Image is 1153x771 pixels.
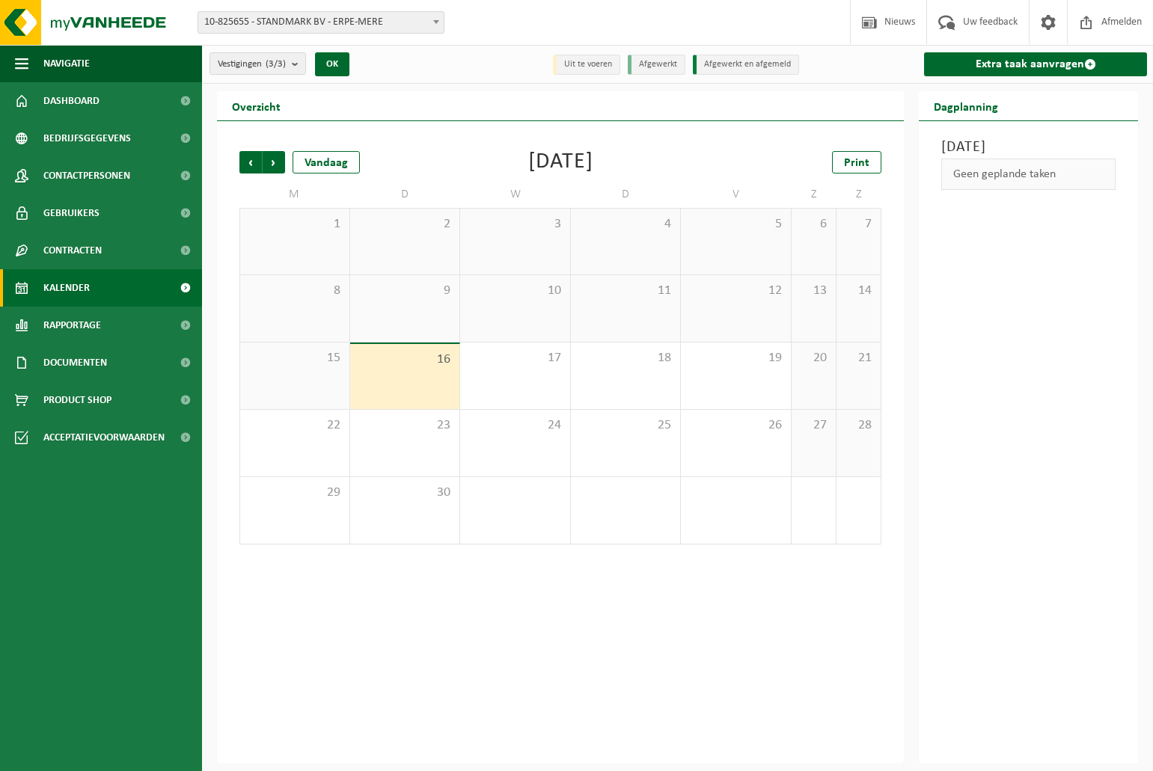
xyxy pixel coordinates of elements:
span: 14 [844,283,873,299]
td: Z [792,181,837,208]
span: Acceptatievoorwaarden [43,419,165,456]
li: Uit te voeren [553,55,620,75]
span: Kalender [43,269,90,307]
span: 9 [358,283,453,299]
span: 26 [688,417,783,434]
span: Print [844,157,869,169]
span: Navigatie [43,45,90,82]
span: 23 [358,417,453,434]
div: [DATE] [528,151,593,173]
button: Vestigingen(3/3) [210,52,306,75]
span: 10-825655 - STANDMARK BV - ERPE-MERE [198,12,444,33]
span: 10 [468,283,563,299]
a: Print [832,151,881,173]
span: 2 [358,216,453,233]
span: 7 [844,216,873,233]
span: Vestigingen [218,53,286,76]
span: 28 [844,417,873,434]
span: Gebruikers [43,194,100,232]
span: Contactpersonen [43,157,130,194]
span: Product Shop [43,381,111,419]
span: Volgende [263,151,285,173]
div: Geen geplande taken [941,159,1116,190]
h3: [DATE] [941,136,1116,159]
span: 3 [468,216,563,233]
span: Rapportage [43,307,101,344]
span: 19 [688,350,783,366]
td: D [571,181,682,208]
count: (3/3) [266,59,286,69]
span: Contracten [43,232,102,269]
span: 30 [358,485,453,501]
span: Documenten [43,344,107,381]
span: 4 [578,216,673,233]
span: 22 [248,417,342,434]
span: 5 [688,216,783,233]
h2: Overzicht [217,91,296,120]
a: Extra taak aanvragen [924,52,1147,76]
span: Vorige [239,151,262,173]
span: 1 [248,216,342,233]
span: 18 [578,350,673,366]
span: 25 [578,417,673,434]
td: M [239,181,350,208]
span: 24 [468,417,563,434]
span: 27 [799,417,828,434]
span: Dashboard [43,82,100,120]
li: Afgewerkt [628,55,685,75]
span: 21 [844,350,873,366]
span: 15 [248,350,342,366]
span: 13 [799,283,828,299]
span: 8 [248,283,342,299]
td: D [350,181,461,208]
span: 10-825655 - STANDMARK BV - ERPE-MERE [198,11,444,34]
span: Bedrijfsgegevens [43,120,131,157]
button: OK [315,52,349,76]
span: 29 [248,485,342,501]
span: 17 [468,350,563,366]
td: V [681,181,792,208]
span: 11 [578,283,673,299]
span: 16 [358,351,453,368]
span: 12 [688,283,783,299]
h2: Dagplanning [919,91,1013,120]
div: Vandaag [293,151,360,173]
span: 20 [799,350,828,366]
li: Afgewerkt en afgemeld [693,55,799,75]
td: W [460,181,571,208]
span: 6 [799,216,828,233]
td: Z [837,181,881,208]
